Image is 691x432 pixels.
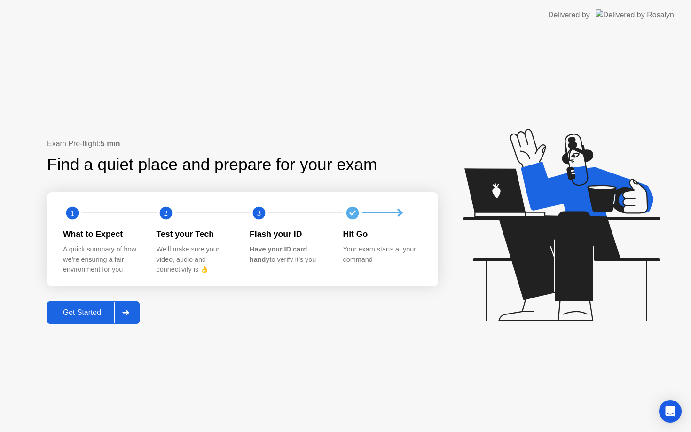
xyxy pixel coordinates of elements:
[47,152,378,177] div: Find a quiet place and prepare for your exam
[250,228,328,240] div: Flash your ID
[250,245,307,263] b: Have your ID card handy
[659,400,682,423] div: Open Intercom Messenger
[164,208,167,217] text: 2
[548,9,590,21] div: Delivered by
[50,308,114,317] div: Get Started
[63,228,141,240] div: What to Expect
[47,301,140,324] button: Get Started
[343,244,422,265] div: Your exam starts at your command
[250,244,328,265] div: to verify it’s you
[157,228,235,240] div: Test your Tech
[71,208,74,217] text: 1
[596,9,674,20] img: Delivered by Rosalyn
[343,228,422,240] div: Hit Go
[157,244,235,275] div: We’ll make sure your video, audio and connectivity is 👌
[63,244,141,275] div: A quick summary of how we’re ensuring a fair environment for you
[47,138,438,149] div: Exam Pre-flight:
[101,140,120,148] b: 5 min
[257,208,261,217] text: 3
